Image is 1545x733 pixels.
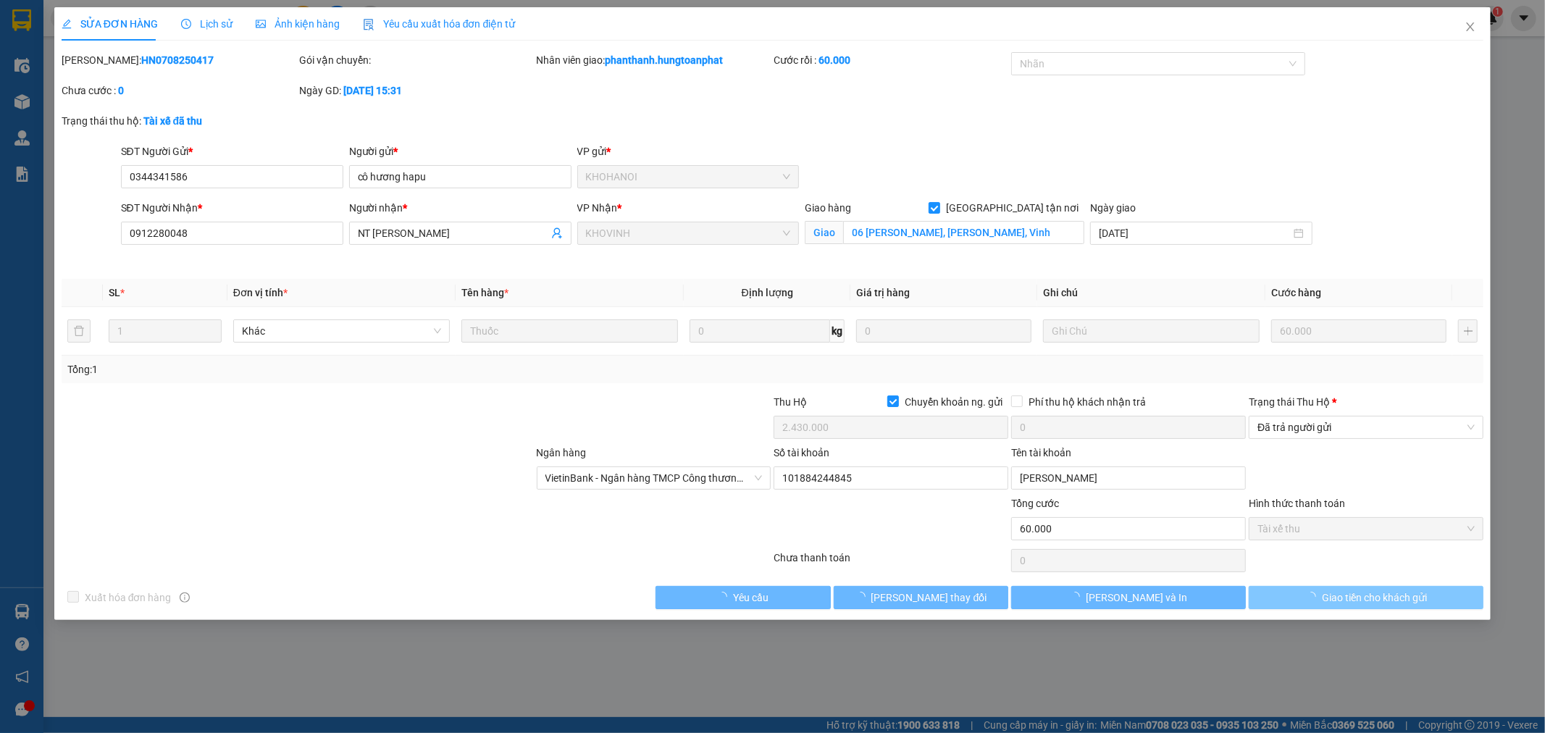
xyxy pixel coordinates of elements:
div: [PERSON_NAME]: [62,52,296,68]
div: Cước rồi : [774,52,1008,68]
span: loading [1070,592,1086,602]
div: SĐT Người Gửi [121,143,343,159]
div: Chưa thanh toán [773,550,1010,575]
span: [PERSON_NAME] và In [1086,590,1187,606]
div: Trạng thái Thu Hộ [1249,394,1483,410]
div: Ngày GD: [299,83,534,99]
label: Hình thức thanh toán [1249,498,1345,509]
b: 0 [118,85,124,96]
label: Ngày giao [1090,202,1136,214]
label: Số tài khoản [774,447,829,458]
div: Nhân viên giao: [537,52,771,68]
span: KHOHANOI [586,166,791,188]
button: [PERSON_NAME] và In [1011,586,1246,609]
span: info-circle [180,592,190,603]
span: Đã trả người gửi [1257,416,1475,438]
span: loading [717,592,733,602]
span: VietinBank - Ngân hàng TMCP Công thương Việt Nam [545,467,763,489]
button: [PERSON_NAME] thay đổi [834,586,1009,609]
span: Thu Hộ [774,396,807,408]
input: 0 [856,319,1031,343]
span: KHOVINH [586,222,791,244]
label: Tên tài khoản [1011,447,1071,458]
img: icon [363,19,374,30]
div: Người gửi [349,143,571,159]
th: Ghi chú [1037,279,1265,307]
label: Ngân hàng [537,447,587,458]
span: Giá trị hàng [856,287,910,298]
span: Tổng cước [1011,498,1059,509]
span: [GEOGRAPHIC_DATA] tận nơi [940,200,1084,216]
span: Lịch sử [181,18,233,30]
span: close [1465,21,1476,33]
span: Định lượng [742,287,793,298]
div: Gói vận chuyển: [299,52,534,68]
span: Tên hàng [461,287,508,298]
span: kg [830,319,845,343]
b: [DATE] 15:31 [343,85,402,96]
span: clock-circle [181,19,191,29]
button: Giao tiền cho khách gửi [1249,586,1483,609]
span: Yêu cầu [733,590,769,606]
div: Trạng thái thu hộ: [62,113,356,129]
span: [PERSON_NAME] thay đổi [871,590,987,606]
span: SỬA ĐƠN HÀNG [62,18,158,30]
span: Giao tiền cho khách gửi [1322,590,1427,606]
span: Chuyển khoản ng. gửi [899,394,1008,410]
span: Giao hàng [805,202,851,214]
b: Tài xế đã thu [143,115,203,127]
input: Ngày giao [1099,225,1291,241]
span: edit [62,19,72,29]
span: user-add [551,227,563,239]
span: loading [1306,592,1322,602]
button: delete [67,319,91,343]
button: Close [1450,7,1491,48]
span: Xuất hóa đơn hàng [79,590,177,606]
input: Số tài khoản [774,466,1008,490]
input: 0 [1271,319,1446,343]
span: Yêu cầu xuất hóa đơn điện tử [363,18,516,30]
span: Khác [242,320,441,342]
span: Đơn vị tính [233,287,288,298]
input: Ghi Chú [1043,319,1260,343]
span: loading [855,592,871,602]
div: SĐT Người Nhận [121,200,343,216]
span: Cước hàng [1271,287,1321,298]
b: 60.000 [818,54,850,66]
div: VP gửi [577,143,800,159]
b: phanthanh.hungtoanphat [606,54,724,66]
input: Tên tài khoản [1011,466,1246,490]
div: Tổng: 1 [67,361,596,377]
span: SL [109,287,120,298]
button: Yêu cầu [656,586,831,609]
span: Ảnh kiện hàng [256,18,340,30]
div: Chưa cước : [62,83,296,99]
b: HN0708250417 [141,54,214,66]
div: Người nhận [349,200,571,216]
span: Phí thu hộ khách nhận trả [1023,394,1152,410]
span: Tài xế thu [1257,518,1475,540]
span: picture [256,19,266,29]
input: VD: Bàn, Ghế [461,319,678,343]
input: Giao tận nơi [843,221,1084,244]
button: plus [1458,319,1478,343]
span: VP Nhận [577,202,618,214]
span: Giao [805,221,843,244]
